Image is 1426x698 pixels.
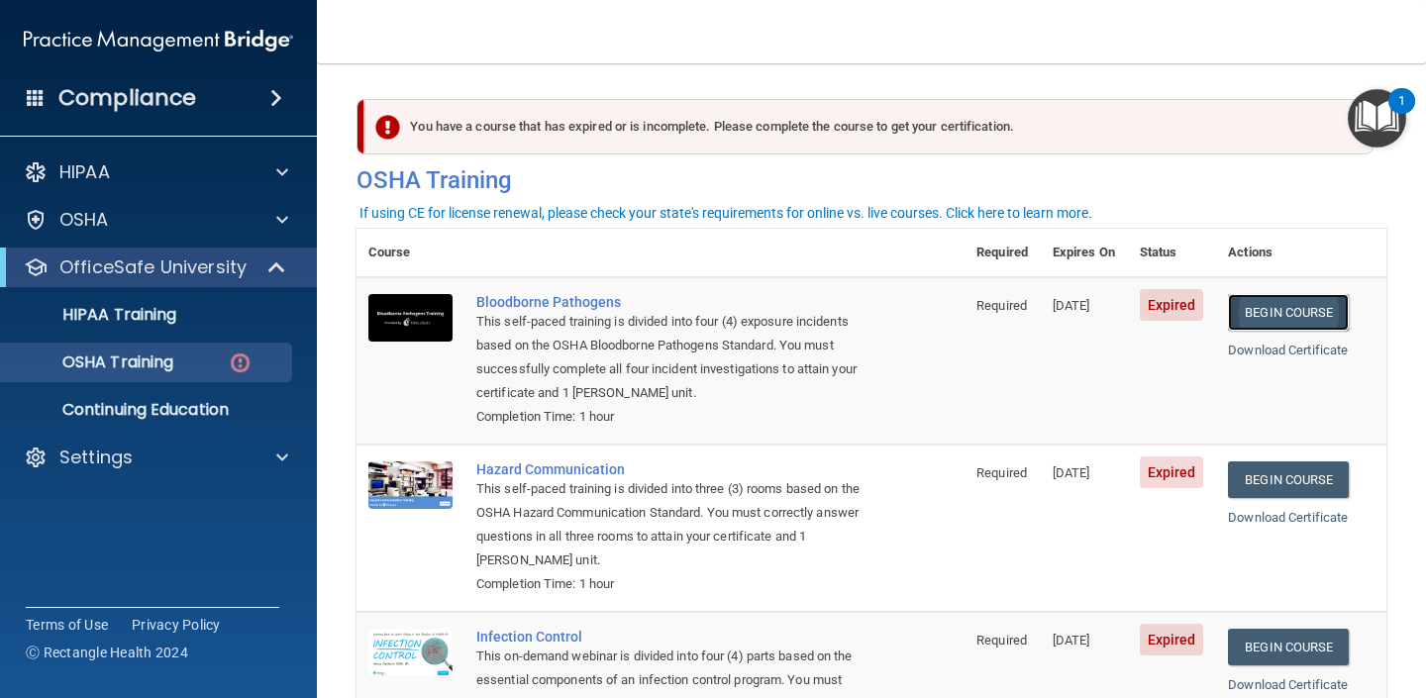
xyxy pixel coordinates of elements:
[1128,229,1217,277] th: Status
[476,629,866,645] a: Infection Control
[359,206,1092,220] div: If using CE for license renewal, please check your state's requirements for online vs. live cours...
[26,643,188,662] span: Ⓒ Rectangle Health 2024
[59,160,110,184] p: HIPAA
[1228,677,1348,692] a: Download Certificate
[13,352,173,372] p: OSHA Training
[965,229,1041,277] th: Required
[375,115,400,140] img: exclamation-circle-solid-danger.72ef9ffc.png
[356,166,1386,194] h4: OSHA Training
[59,446,133,469] p: Settings
[1140,456,1204,488] span: Expired
[476,405,866,429] div: Completion Time: 1 hour
[132,615,221,635] a: Privacy Policy
[1228,461,1349,498] a: Begin Course
[356,229,464,277] th: Course
[24,160,288,184] a: HIPAA
[976,633,1027,648] span: Required
[1140,289,1204,321] span: Expired
[476,572,866,596] div: Completion Time: 1 hour
[1348,89,1406,148] button: Open Resource Center, 1 new notification
[24,446,288,469] a: Settings
[24,255,287,279] a: OfficeSafe University
[1140,624,1204,655] span: Expired
[364,99,1374,154] div: You have a course that has expired or is incomplete. Please complete the course to get your certi...
[24,208,288,232] a: OSHA
[1216,229,1386,277] th: Actions
[1053,298,1090,313] span: [DATE]
[1228,343,1348,357] a: Download Certificate
[1228,629,1349,665] a: Begin Course
[24,21,293,60] img: PMB logo
[13,400,283,420] p: Continuing Education
[228,350,253,375] img: danger-circle.6113f641.png
[26,615,108,635] a: Terms of Use
[356,203,1095,223] button: If using CE for license renewal, please check your state's requirements for online vs. live cours...
[1398,101,1405,127] div: 1
[59,255,247,279] p: OfficeSafe University
[13,305,176,325] p: HIPAA Training
[1041,229,1128,277] th: Expires On
[976,465,1027,480] span: Required
[476,477,866,572] div: This self-paced training is divided into three (3) rooms based on the OSHA Hazard Communication S...
[1053,465,1090,480] span: [DATE]
[1053,633,1090,648] span: [DATE]
[976,298,1027,313] span: Required
[476,461,866,477] a: Hazard Communication
[476,294,866,310] a: Bloodborne Pathogens
[1228,510,1348,525] a: Download Certificate
[476,310,866,405] div: This self-paced training is divided into four (4) exposure incidents based on the OSHA Bloodborne...
[1228,294,1349,331] a: Begin Course
[59,208,109,232] p: OSHA
[58,84,196,112] h4: Compliance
